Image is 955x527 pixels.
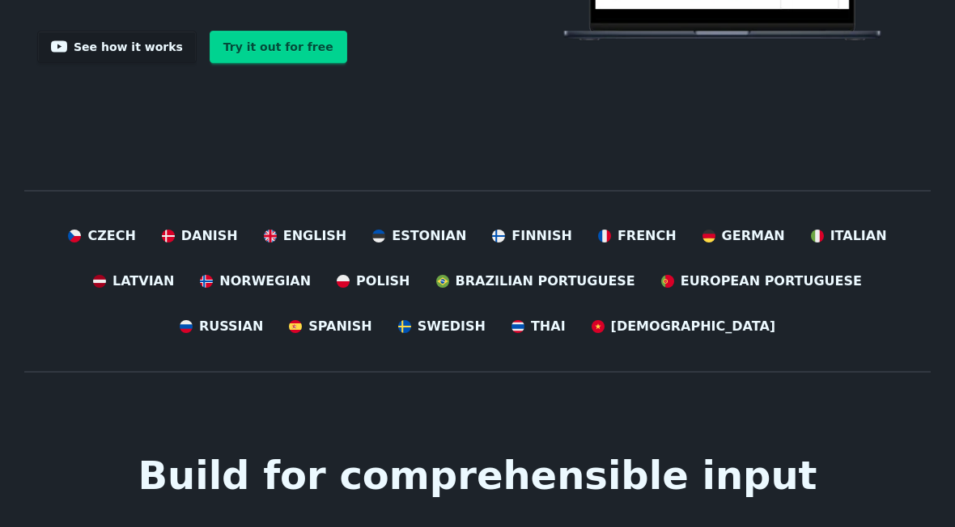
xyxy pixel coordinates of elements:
span: European Portuguese [681,272,862,291]
span: Polish [356,272,410,291]
span: Thai [531,317,566,336]
a: French [598,226,677,246]
span: Italian [830,226,887,246]
a: Italian [811,226,887,246]
span: Russian [199,317,263,336]
span: German [722,226,785,246]
a: Spanish [289,317,371,336]
span: Czech [87,226,135,246]
a: Czech [68,226,135,246]
span: Norwegian [219,272,311,291]
a: Polish [337,272,410,291]
a: Try it out for free [210,31,347,63]
a: Norwegian [200,272,311,291]
span: Swedish [418,317,486,336]
h1: Build for comprehensible input [115,456,840,495]
a: European Portuguese [661,272,862,291]
a: English [264,226,347,246]
a: Russian [180,317,263,336]
a: See how it works [37,31,197,63]
a: Estonian [372,226,466,246]
a: Danish [162,226,238,246]
span: Spanish [308,317,371,336]
span: Brazilian Portuguese [456,272,635,291]
span: [DEMOGRAPHIC_DATA] [611,317,775,336]
span: Finnish [511,226,572,246]
a: German [702,226,785,246]
a: Brazilian Portuguese [436,272,635,291]
span: Latvian [112,272,174,291]
a: Finnish [492,226,572,246]
span: English [283,226,347,246]
a: Latvian [93,272,174,291]
span: Estonian [392,226,466,246]
a: Thai [511,317,566,336]
a: [DEMOGRAPHIC_DATA] [592,317,775,336]
a: Swedish [398,317,486,336]
span: French [618,226,677,246]
span: Danish [181,226,238,246]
